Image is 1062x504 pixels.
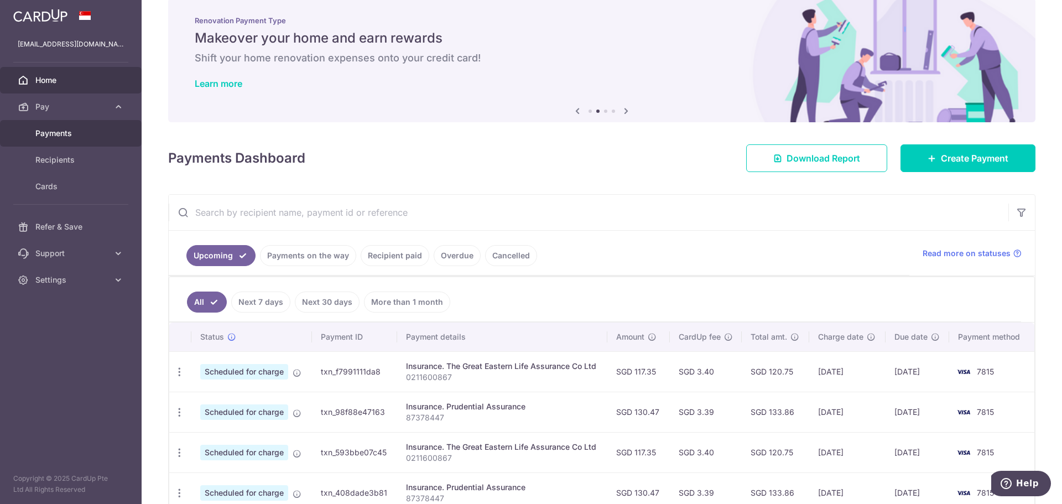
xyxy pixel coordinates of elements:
[952,406,975,419] img: Bank Card
[670,392,742,432] td: SGD 3.39
[195,78,242,89] a: Learn more
[200,445,288,460] span: Scheduled for charge
[312,323,397,351] th: Payment ID
[35,101,108,112] span: Pay
[406,453,599,464] p: 0211600867
[200,404,288,420] span: Scheduled for charge
[200,331,224,342] span: Status
[894,331,928,342] span: Due date
[809,432,886,472] td: [DATE]
[406,372,599,383] p: 0211600867
[787,152,860,165] span: Download Report
[607,351,670,392] td: SGD 117.35
[607,432,670,472] td: SGD 117.35
[35,248,108,259] span: Support
[13,9,67,22] img: CardUp
[195,29,1009,47] h5: Makeover your home and earn rewards
[746,144,887,172] a: Download Report
[923,248,1022,259] a: Read more on statuses
[406,493,599,504] p: 87378447
[977,407,994,417] span: 7815
[977,367,994,376] span: 7815
[35,181,108,192] span: Cards
[35,154,108,165] span: Recipients
[18,39,124,50] p: [EMAIL_ADDRESS][DOMAIN_NAME]
[406,361,599,372] div: Insurance. The Great Eastern Life Assurance Co Ltd
[952,365,975,378] img: Bank Card
[977,448,994,457] span: 7815
[952,446,975,459] img: Bank Card
[670,432,742,472] td: SGD 3.40
[434,245,481,266] a: Overdue
[742,432,809,472] td: SGD 120.75
[312,351,397,392] td: txn_f7991111da8
[231,292,290,313] a: Next 7 days
[361,245,429,266] a: Recipient paid
[809,392,886,432] td: [DATE]
[941,152,1008,165] span: Create Payment
[923,248,1011,259] span: Read more on statuses
[616,331,644,342] span: Amount
[670,351,742,392] td: SGD 3.40
[818,331,863,342] span: Charge date
[809,351,886,392] td: [DATE]
[406,401,599,412] div: Insurance. Prudential Assurance
[742,351,809,392] td: SGD 120.75
[35,128,108,139] span: Payments
[195,16,1009,25] p: Renovation Payment Type
[312,392,397,432] td: txn_98f88e47163
[397,323,608,351] th: Payment details
[991,471,1051,498] iframe: Opens a widget where you can find more information
[35,221,108,232] span: Refer & Save
[187,292,227,313] a: All
[485,245,537,266] a: Cancelled
[200,364,288,380] span: Scheduled for charge
[295,292,360,313] a: Next 30 days
[312,432,397,472] td: txn_593bbe07c45
[406,441,599,453] div: Insurance. The Great Eastern Life Assurance Co Ltd
[35,75,108,86] span: Home
[886,392,949,432] td: [DATE]
[195,51,1009,65] h6: Shift your home renovation expenses onto your credit card!
[186,245,256,266] a: Upcoming
[364,292,450,313] a: More than 1 month
[977,488,994,497] span: 7815
[260,245,356,266] a: Payments on the way
[886,432,949,472] td: [DATE]
[200,485,288,501] span: Scheduled for charge
[169,195,1008,230] input: Search by recipient name, payment id or reference
[952,486,975,500] img: Bank Card
[886,351,949,392] td: [DATE]
[679,331,721,342] span: CardUp fee
[751,331,787,342] span: Total amt.
[742,392,809,432] td: SGD 133.86
[168,148,305,168] h4: Payments Dashboard
[406,482,599,493] div: Insurance. Prudential Assurance
[900,144,1035,172] a: Create Payment
[35,274,108,285] span: Settings
[607,392,670,432] td: SGD 130.47
[949,323,1034,351] th: Payment method
[406,412,599,423] p: 87378447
